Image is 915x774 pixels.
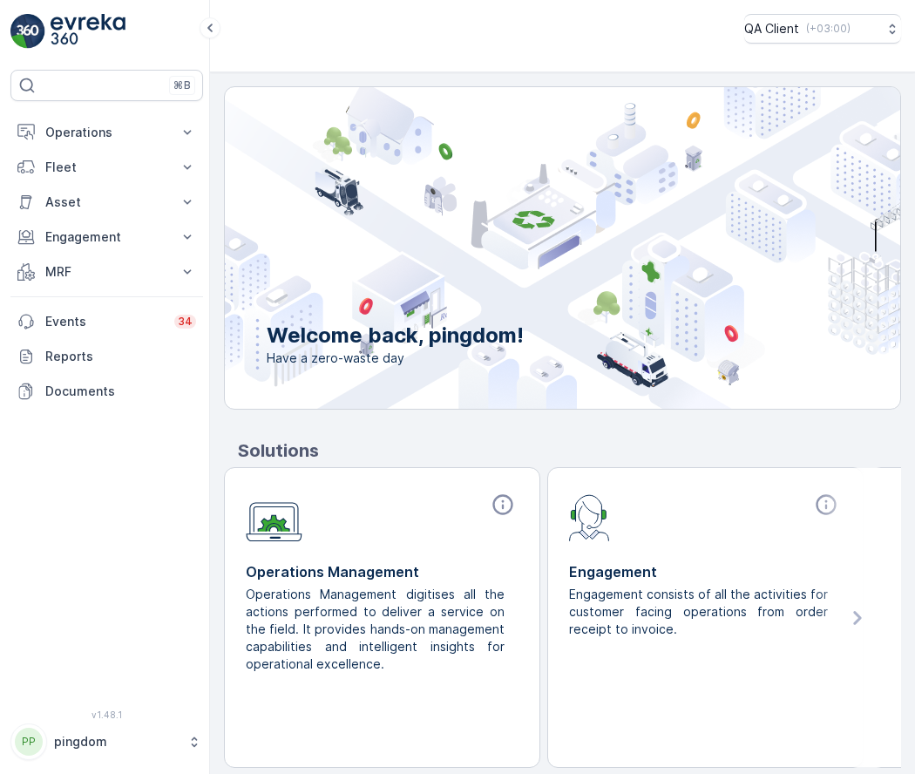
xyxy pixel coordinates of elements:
[10,14,45,49] img: logo
[10,185,203,220] button: Asset
[54,733,179,750] p: pingdom
[744,20,799,37] p: QA Client
[45,193,168,211] p: Asset
[45,348,196,365] p: Reports
[10,723,203,760] button: PPpingdom
[10,150,203,185] button: Fleet
[246,586,505,673] p: Operations Management digitises all the actions performed to deliver a service on the field. It p...
[10,374,203,409] a: Documents
[569,561,842,582] p: Engagement
[10,304,203,339] a: Events34
[569,586,828,638] p: Engagement consists of all the activities for customer facing operations from order receipt to in...
[45,263,168,281] p: MRF
[10,115,203,150] button: Operations
[45,383,196,400] p: Documents
[744,14,901,44] button: QA Client(+03:00)
[246,492,302,542] img: module-icon
[10,255,203,289] button: MRF
[246,561,518,582] p: Operations Management
[15,728,43,756] div: PP
[45,313,164,330] p: Events
[10,709,203,720] span: v 1.48.1
[10,339,203,374] a: Reports
[178,315,193,329] p: 34
[146,87,900,409] img: city illustration
[173,78,191,92] p: ⌘B
[806,22,851,36] p: ( +03:00 )
[569,492,610,541] img: module-icon
[45,124,168,141] p: Operations
[45,228,168,246] p: Engagement
[51,14,125,49] img: logo_light-DOdMpM7g.png
[267,350,524,367] span: Have a zero-waste day
[45,159,168,176] p: Fleet
[238,438,901,464] p: Solutions
[10,220,203,255] button: Engagement
[267,322,524,350] p: Welcome back, pingdom!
